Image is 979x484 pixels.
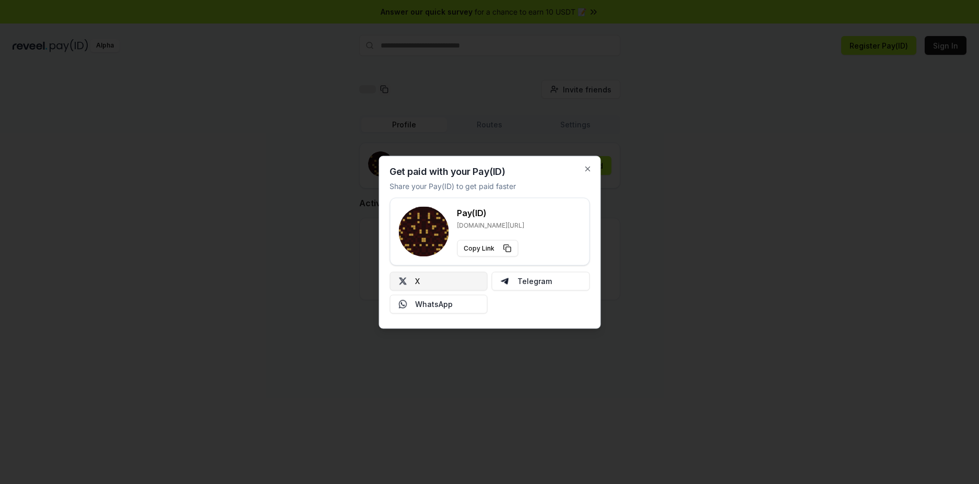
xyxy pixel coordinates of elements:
[390,294,488,313] button: WhatsApp
[390,180,516,191] p: Share your Pay(ID) to get paid faster
[457,240,518,256] button: Copy Link
[398,300,407,308] img: Whatsapp
[492,271,590,290] button: Telegram
[390,167,505,176] h2: Get paid with your Pay(ID)
[398,277,407,285] img: X
[501,277,509,285] img: Telegram
[457,221,524,229] p: [DOMAIN_NAME][URL]
[390,271,488,290] button: X
[457,206,524,219] h3: Pay(ID)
